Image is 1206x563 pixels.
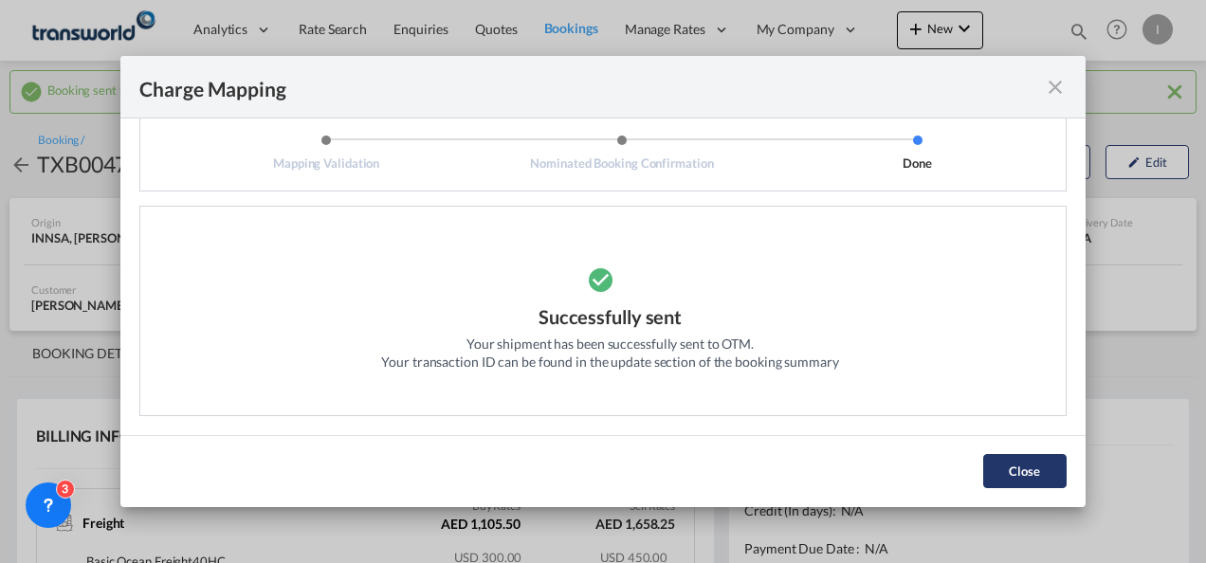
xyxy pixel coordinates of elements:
div: Your shipment has been successfully sent to OTM. [466,335,754,354]
li: Done [770,134,1066,172]
li: Nominated Booking Confirmation [474,134,770,172]
div: Your transaction ID can be found in the update section of the booking summary [381,353,838,372]
div: Successfully sent [539,303,682,335]
div: Charge Mapping [139,75,286,99]
button: Close [983,454,1067,488]
md-icon: icon-close fg-AAA8AD cursor [1044,76,1067,99]
md-dialog: Mapping ValidationNominated Booking ... [120,56,1086,506]
md-icon: icon-checkbox-marked-circle [587,256,634,303]
body: Editor, editor4 [19,19,329,39]
li: Mapping Validation [178,134,474,172]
